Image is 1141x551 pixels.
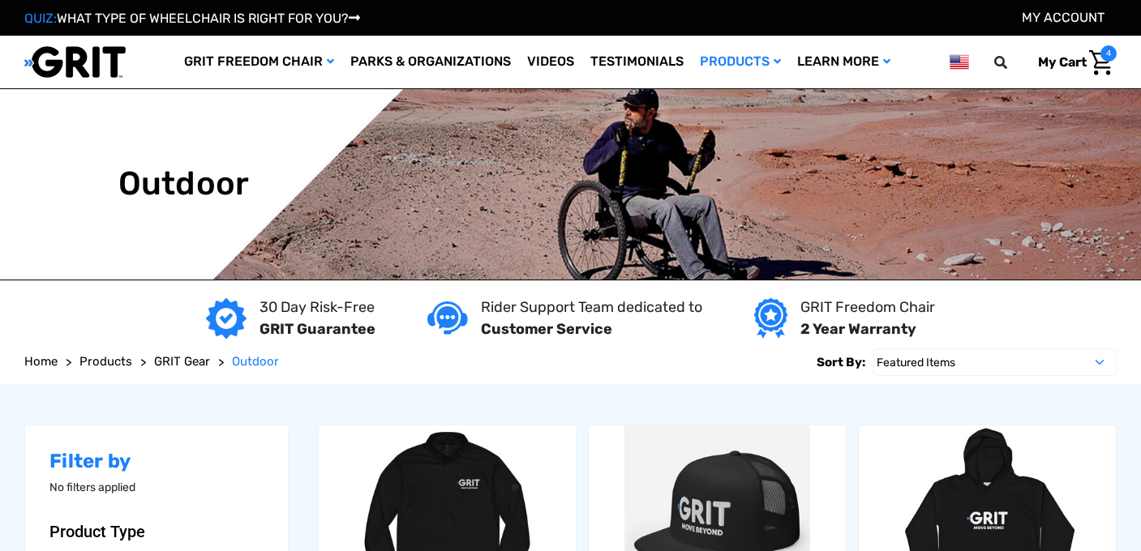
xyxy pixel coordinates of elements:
img: GRIT All-Terrain Wheelchair and Mobility Equipment [24,45,126,79]
a: Account [1022,10,1105,25]
p: No filters applied [49,479,264,496]
a: Home [24,352,58,371]
a: GRIT Freedom Chair [176,36,342,88]
a: Cart with 4 items [1026,45,1117,79]
img: GRIT Guarantee [206,298,247,339]
img: Cart [1089,50,1113,75]
a: Parks & Organizations [342,36,519,88]
strong: Customer Service [481,320,612,338]
p: Rider Support Team dedicated to [481,297,702,318]
a: Outdoor [232,352,279,371]
img: us.png [950,52,969,72]
span: My Cart [1038,54,1087,70]
span: 4 [1100,45,1117,62]
button: Product Type [49,522,264,541]
label: Sort By: [817,348,865,376]
a: Learn More [789,36,899,88]
h2: Filter by [49,450,264,473]
a: Testimonials [582,36,692,88]
p: GRIT Freedom Chair [800,297,935,318]
span: QUIZ: [24,11,57,26]
a: QUIZ:WHAT TYPE OF WHEELCHAIR IS RIGHT FOR YOU? [24,11,360,26]
h1: Outdoor [118,164,250,203]
img: Year warranty [754,298,787,339]
p: 30 Day Risk-Free [260,297,375,318]
span: GRIT Gear [154,354,210,369]
span: Products [79,354,132,369]
input: Search [1002,45,1026,79]
span: Home [24,354,58,369]
a: Videos [519,36,582,88]
a: GRIT Gear [154,352,210,371]
img: Customer service [427,301,468,335]
a: Products [79,352,132,371]
span: Outdoor [232,354,279,369]
a: Products [692,36,789,88]
span: Product Type [49,522,145,541]
strong: 2 Year Warranty [800,320,916,338]
strong: GRIT Guarantee [260,320,375,338]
